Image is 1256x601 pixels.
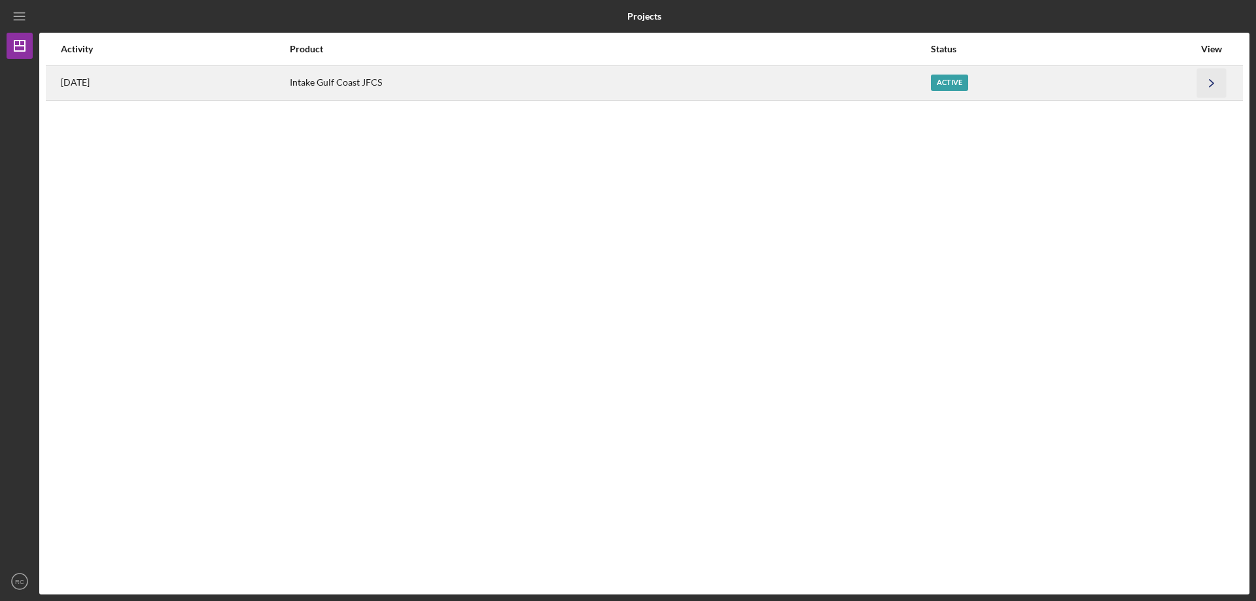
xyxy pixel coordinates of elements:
[61,44,288,54] div: Activity
[7,568,33,594] button: RC
[1195,44,1228,54] div: View
[290,67,930,99] div: Intake Gulf Coast JFCS
[627,11,661,22] b: Projects
[61,77,90,88] time: 2025-09-05 20:04
[290,44,930,54] div: Product
[15,578,24,585] text: RC
[931,44,1194,54] div: Status
[931,75,968,91] div: Active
